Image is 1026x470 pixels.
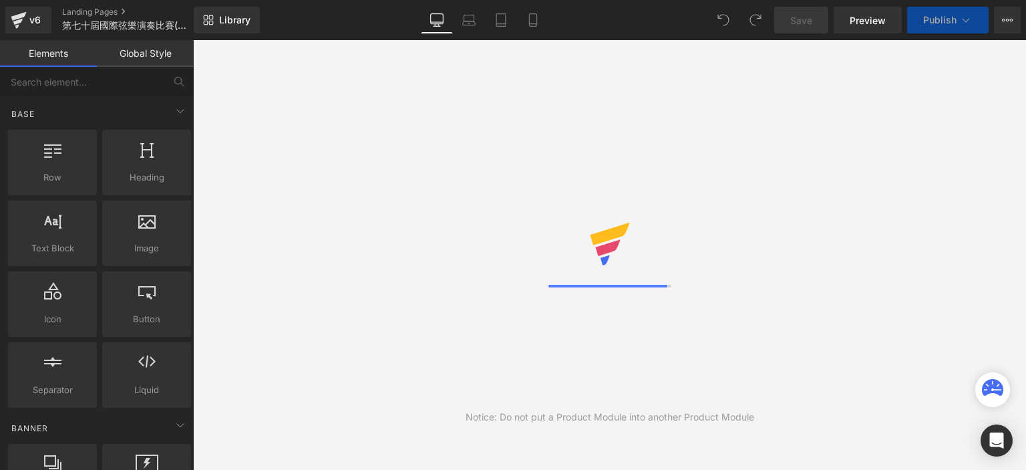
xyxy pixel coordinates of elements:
span: Library [219,14,250,26]
button: Undo [710,7,737,33]
button: Redo [742,7,769,33]
span: Text Block [12,241,93,255]
div: v6 [27,11,43,29]
span: Base [10,108,36,120]
span: Liquid [106,383,187,397]
span: Separator [12,383,93,397]
span: Image [106,241,187,255]
span: Row [12,170,93,185]
span: Preview [850,13,886,27]
a: Mobile [517,7,549,33]
a: Desktop [421,7,453,33]
span: Banner [10,422,49,435]
div: Notice: Do not put a Product Module into another Product Module [466,410,754,425]
span: Button [106,312,187,326]
span: Publish [923,15,957,25]
span: 第七十屆國際弦樂演奏比賽(得獎公佈) [62,20,190,31]
a: Tablet [485,7,517,33]
a: Global Style [97,40,194,67]
a: New Library [194,7,260,33]
button: More [994,7,1021,33]
div: Open Intercom Messenger [981,425,1013,457]
span: Save [790,13,812,27]
a: Preview [834,7,902,33]
button: Publish [907,7,989,33]
a: Laptop [453,7,485,33]
span: Heading [106,170,187,185]
a: Landing Pages [62,7,216,17]
a: v6 [5,7,51,33]
span: Icon [12,312,93,326]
